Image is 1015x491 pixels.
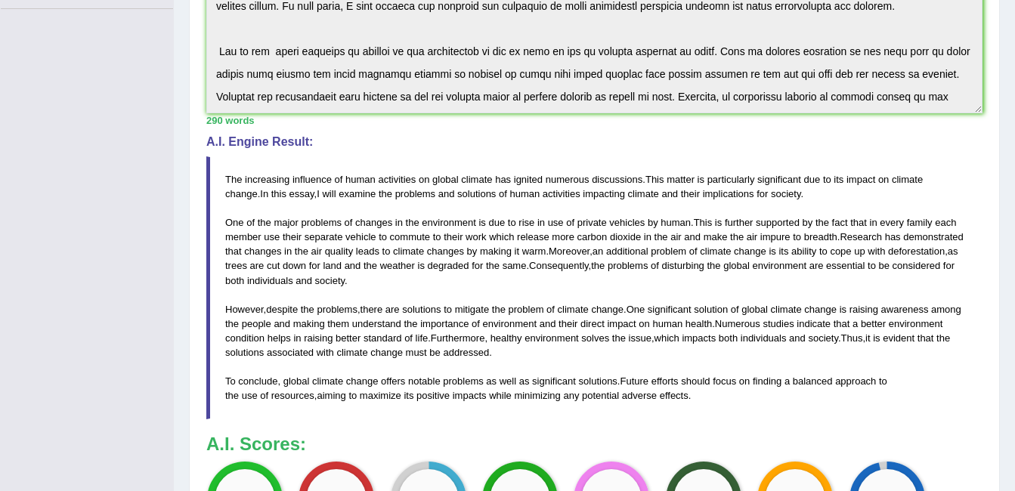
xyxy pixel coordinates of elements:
span: has [885,231,901,242]
span: examine [339,188,376,199]
span: Moreover [549,246,590,257]
span: release [517,231,549,242]
span: environment [889,318,943,329]
span: in [537,217,545,228]
span: while [489,390,512,401]
span: efforts [651,375,679,387]
span: and [661,188,678,199]
span: make [704,231,728,242]
span: human [652,318,682,329]
span: family [907,217,933,228]
span: changes [244,246,281,257]
span: change [225,188,258,199]
span: problem [651,246,686,257]
span: down [283,260,306,271]
span: to [348,390,357,401]
span: climate [628,188,659,199]
span: environment [483,318,537,329]
span: change [734,246,766,257]
span: global [723,260,750,271]
span: to [868,260,876,271]
span: which [489,231,514,242]
span: to [793,231,801,242]
span: This [694,217,713,228]
span: raising [849,304,878,315]
span: solves [581,332,609,344]
span: on [739,375,750,387]
span: is [418,260,425,271]
span: making [480,246,512,257]
span: weather [380,260,415,271]
span: condition [225,332,265,344]
span: both [225,275,244,286]
span: has [495,174,511,185]
span: use [548,217,564,228]
span: the [492,304,506,315]
span: their [559,318,577,329]
span: change [591,304,624,315]
span: addressed [443,347,489,358]
span: with [317,347,334,358]
span: Possible typo: you repeated a whitespace (did you mean: ) [271,217,274,228]
span: of [499,188,507,199]
span: Future [620,375,648,387]
span: associated [267,347,314,358]
span: raising [304,332,333,344]
span: Research [840,231,882,242]
span: direct [580,318,605,329]
span: considered [893,260,941,271]
span: society [808,332,838,344]
span: vehicles [609,217,645,228]
span: balanced [793,375,833,387]
span: be [429,347,440,358]
span: each [935,217,956,228]
span: use [242,390,258,401]
span: indicate [797,318,831,329]
span: discussions [592,174,642,185]
span: its [778,246,788,257]
span: issue [629,332,651,344]
span: human [661,217,691,228]
span: and [345,260,361,271]
span: their [283,231,302,242]
span: by [803,217,813,228]
span: a [853,318,858,329]
span: on [419,174,429,185]
span: cope [830,246,851,257]
span: impacting [583,188,625,199]
span: I [317,188,320,199]
span: the [225,390,239,401]
span: is [873,332,880,344]
span: focus [713,375,736,387]
span: impacts [682,332,716,344]
span: ignited [514,174,543,185]
span: in [293,332,301,344]
span: work [466,231,486,242]
span: of [651,260,659,271]
span: to [379,231,387,242]
h4: A.I. Engine Result: [206,135,983,149]
span: mitigate [455,304,490,315]
span: the [936,332,950,344]
span: major [274,217,299,228]
span: approach [835,375,876,387]
span: are [809,260,824,271]
span: fact [832,217,848,228]
span: offers [381,375,405,387]
span: climate [771,304,802,315]
span: quality [325,246,354,257]
span: of [731,304,739,315]
span: it [865,332,871,344]
span: use [264,231,280,242]
span: warm [522,246,546,257]
span: the [612,332,626,344]
span: standard [364,332,402,344]
span: additional [606,246,648,257]
span: the [295,246,308,257]
span: more [552,231,574,242]
span: impact [607,318,636,329]
span: problems [317,304,357,315]
span: healthy [490,332,522,344]
span: of [472,318,480,329]
span: are [385,304,400,315]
